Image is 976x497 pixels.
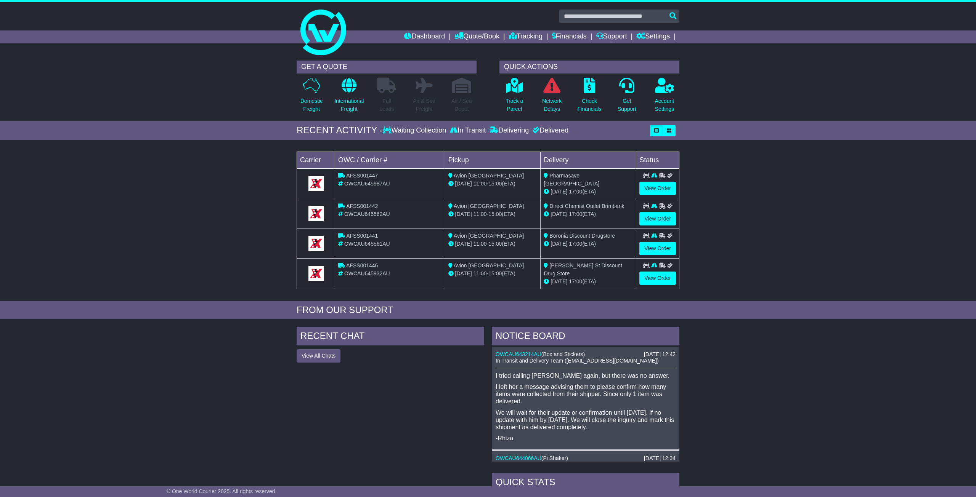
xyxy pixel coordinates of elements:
div: QUICK ACTIONS [499,61,679,74]
div: ( ) [496,351,676,358]
div: [DATE] 12:42 [644,351,676,358]
span: 15:00 [488,241,502,247]
span: Avion [GEOGRAPHIC_DATA] [454,262,524,268]
a: Quote/Book [454,30,499,43]
td: OWC / Carrier # [335,152,445,168]
img: GetCarrierServiceLogo [308,266,324,281]
a: Tracking [509,30,543,43]
p: I left her a message advising them to please confirm how many items were collected from their shi... [496,383,676,405]
div: Delivered [531,126,568,135]
a: GetSupport [617,77,637,117]
span: Avion [GEOGRAPHIC_DATA] [454,233,524,239]
p: International Freight [334,97,364,113]
img: GetCarrierServiceLogo [308,176,324,191]
a: OWCAU643214AU [496,351,541,357]
p: Network Delays [542,97,562,113]
td: Status [636,152,679,168]
span: 17:00 [569,211,582,217]
div: (ETA) [544,210,633,218]
div: [DATE] 12:34 [644,455,676,462]
span: [DATE] [455,241,472,247]
span: AFSS001442 [346,203,378,209]
img: GetCarrierServiceLogo [308,236,324,251]
span: [DATE] [551,241,567,247]
p: Account Settings [655,97,674,113]
span: [DATE] [455,211,472,217]
span: 17:00 [569,278,582,284]
span: Avion [GEOGRAPHIC_DATA] [454,173,524,179]
div: (ETA) [544,240,633,248]
span: [DATE] [551,211,567,217]
p: -Rhiza [496,435,676,442]
p: Air & Sea Freight [413,97,435,113]
a: View Order [639,272,676,285]
a: View Order [639,212,676,225]
span: Box and Stickers [543,351,583,357]
div: RECENT CHAT [297,327,484,347]
a: NetworkDelays [542,77,562,117]
div: ( ) [496,455,676,462]
p: I tried calling [PERSON_NAME] again, but there was no answer. [496,372,676,379]
a: InternationalFreight [334,77,364,117]
span: Avion [GEOGRAPHIC_DATA] [454,203,524,209]
div: - (ETA) [448,180,538,188]
span: OWCAU645561AU [344,241,390,247]
div: RECENT ACTIVITY - [297,125,383,136]
img: GetCarrierServiceLogo [308,206,324,221]
a: View Order [639,182,676,195]
p: Domestic Freight [300,97,323,113]
p: We will wait for their update or confirmation until [DATE]. If no update with him by [DATE]. We w... [496,409,676,431]
a: Dashboard [404,30,445,43]
a: Financials [552,30,587,43]
button: View All Chats [297,349,340,363]
a: OWCAU644066AU [496,455,541,461]
span: Pi Shaker [543,455,567,461]
span: 11:00 [474,241,487,247]
a: AccountSettings [655,77,675,117]
span: 17:00 [569,241,582,247]
span: © One World Courier 2025. All rights reserved. [167,488,277,494]
span: In Transit and Delivery Team ([EMAIL_ADDRESS][DOMAIN_NAME]) [496,358,659,364]
p: Air / Sea Depot [451,97,472,113]
td: Carrier [297,152,335,168]
p: Full Loads [377,97,396,113]
p: Check Financials [578,97,602,113]
a: CheckFinancials [577,77,602,117]
div: Quick Stats [492,473,679,494]
span: 11:00 [474,211,487,217]
div: Waiting Collection [383,126,448,135]
p: Track a Parcel [506,97,523,113]
div: GET A QUOTE [297,61,477,74]
a: Support [596,30,627,43]
div: (ETA) [544,188,633,196]
a: Settings [636,30,670,43]
a: View Order [639,242,676,255]
span: 17:00 [569,189,582,195]
span: 15:00 [488,270,502,276]
span: OWCAU645932AU [344,270,390,276]
span: AFSS001446 [346,262,378,268]
span: Boronia Discount Drugstore [549,233,615,239]
p: Get Support [618,97,636,113]
span: Pharmasave [GEOGRAPHIC_DATA] [544,173,599,187]
span: [DATE] [455,181,472,187]
span: 11:00 [474,270,487,276]
span: 11:00 [474,181,487,187]
span: OWCAU645987AU [344,181,390,187]
div: - (ETA) [448,210,538,218]
div: Delivering [488,126,531,135]
span: [DATE] [455,270,472,276]
span: 15:00 [488,181,502,187]
td: Delivery [541,152,636,168]
span: 15:00 [488,211,502,217]
span: AFSS001447 [346,173,378,179]
span: OWCAU645562AU [344,211,390,217]
span: Direct Chemist Outlet Brimbank [549,203,624,209]
a: DomesticFreight [300,77,323,117]
span: [DATE] [551,278,567,284]
span: [DATE] [551,189,567,195]
div: NOTICE BOARD [492,327,679,347]
div: FROM OUR SUPPORT [297,305,679,316]
a: Track aParcel [505,77,523,117]
div: (ETA) [544,278,633,286]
